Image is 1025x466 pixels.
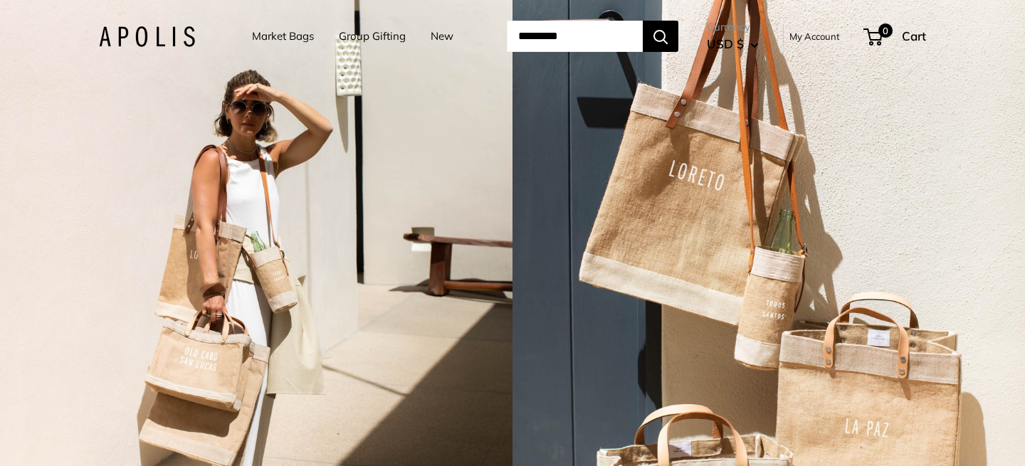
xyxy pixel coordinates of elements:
a: 0 Cart [865,25,926,48]
a: My Account [789,28,840,45]
a: New [431,26,453,46]
span: USD $ [707,36,744,51]
img: Apolis [99,26,195,47]
button: USD $ [707,33,759,55]
span: 0 [878,23,893,38]
a: Market Bags [252,26,314,46]
span: Currency [707,17,759,37]
span: Cart [902,28,926,43]
a: Group Gifting [339,26,406,46]
input: Search... [507,21,643,52]
button: Search [643,21,678,52]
